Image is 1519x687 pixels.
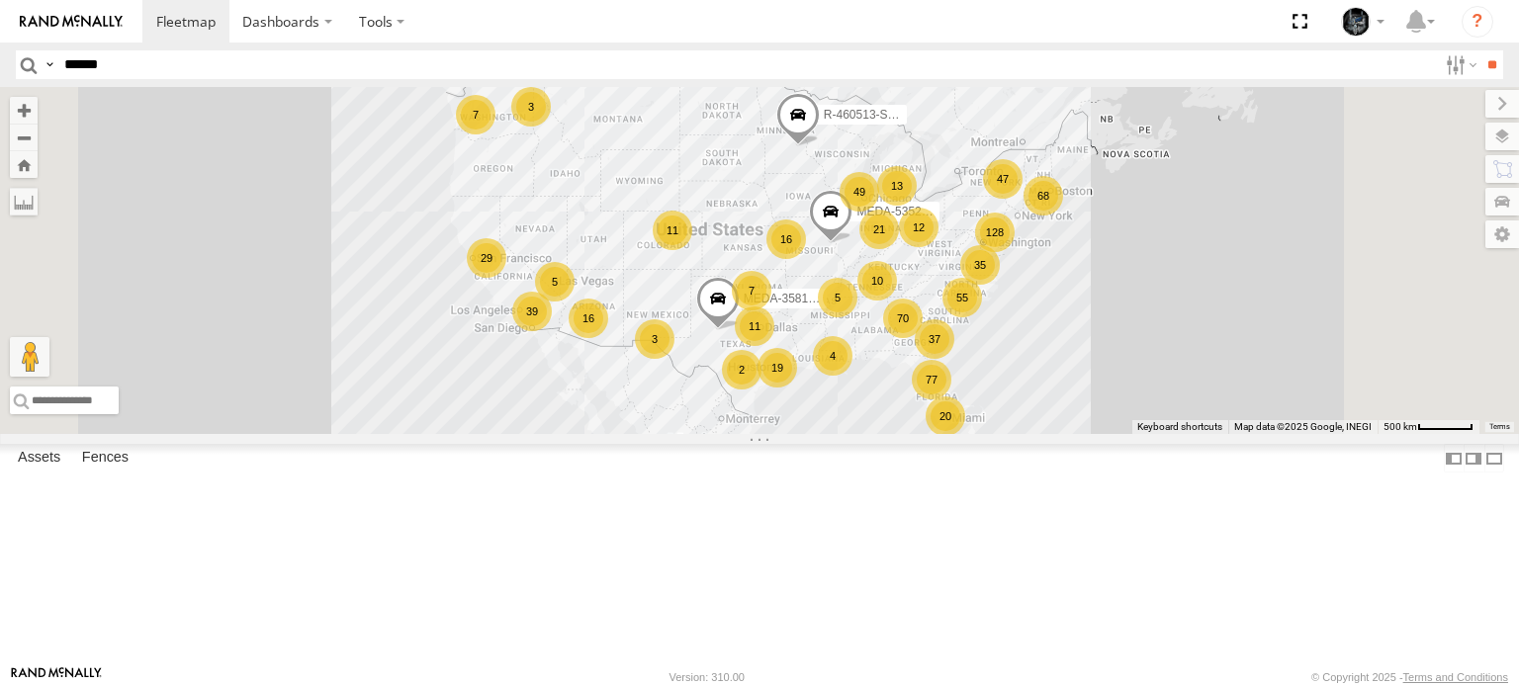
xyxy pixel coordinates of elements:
div: 70 [883,299,923,338]
div: 4 [813,336,852,376]
div: 128 [975,213,1015,252]
div: 16 [766,219,806,259]
label: Hide Summary Table [1484,444,1504,472]
label: Dock Summary Table to the Right [1464,444,1483,472]
span: MEDA-535204-Roll [856,205,958,218]
div: 7 [732,271,771,310]
label: Dock Summary Table to the Left [1444,444,1464,472]
div: 39 [512,292,552,331]
i: ? [1462,6,1493,38]
label: Assets [8,445,70,472]
label: Search Query [42,50,57,79]
div: 2 [722,350,761,389]
div: 11 [735,306,774,346]
a: Terms (opens in new tab) [1489,423,1510,431]
span: MEDA-358103-Roll [744,292,846,305]
div: 35 [960,245,1000,285]
div: 3 [635,319,674,359]
div: 10 [857,261,897,301]
button: Zoom in [10,97,38,124]
div: 3 [511,87,551,127]
label: Map Settings [1485,220,1519,248]
label: Fences [72,445,138,472]
img: rand-logo.svg [20,15,123,29]
div: 5 [535,262,575,301]
a: Visit our Website [11,667,102,687]
div: 29 [467,238,506,278]
div: 55 [942,278,982,317]
button: Drag Pegman onto the map to open Street View [10,337,49,377]
div: 16 [569,299,608,338]
div: 12 [899,208,938,247]
div: 13 [877,166,917,206]
label: Measure [10,188,38,215]
div: 49 [840,172,879,212]
div: 68 [1024,176,1063,215]
div: 77 [912,360,951,399]
div: 5 [818,278,857,317]
span: Map data ©2025 Google, INEGI [1234,421,1372,432]
span: R-460513-Swing [824,108,912,122]
button: Map Scale: 500 km per 53 pixels [1378,420,1479,434]
span: 500 km [1384,421,1417,432]
div: 19 [758,348,797,387]
div: 20 [926,396,965,436]
div: 7 [456,95,495,134]
div: Joseph Lawrence [1334,7,1391,37]
div: 37 [915,319,954,359]
div: 11 [653,211,692,250]
button: Zoom Home [10,151,38,178]
div: 47 [983,159,1023,199]
button: Zoom out [10,124,38,151]
a: Terms and Conditions [1403,671,1508,683]
label: Search Filter Options [1438,50,1480,79]
button: Keyboard shortcuts [1137,420,1222,434]
div: Version: 310.00 [670,671,745,683]
div: © Copyright 2025 - [1311,671,1508,683]
div: 21 [859,210,899,249]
